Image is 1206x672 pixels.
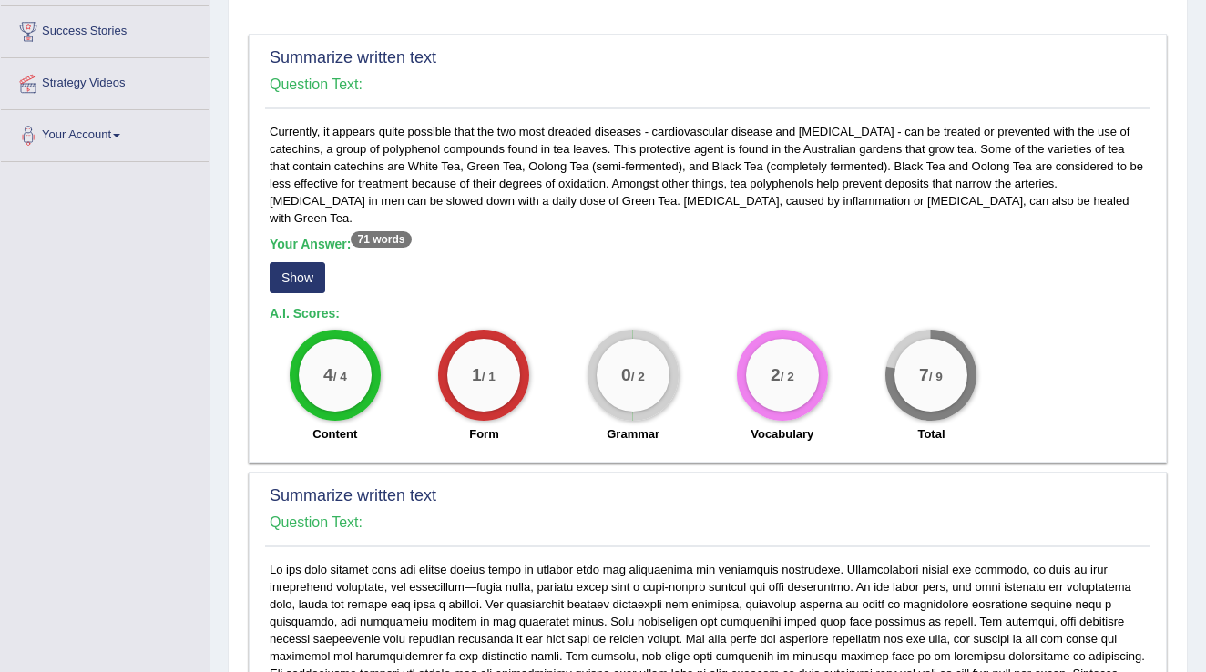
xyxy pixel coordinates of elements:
[270,49,1146,67] h2: Summarize written text
[929,370,943,383] small: / 9
[270,487,1146,505] h2: Summarize written text
[270,514,1146,531] h4: Question Text:
[1,110,209,156] a: Your Account
[473,365,483,385] big: 1
[920,365,930,385] big: 7
[333,370,347,383] small: / 4
[351,231,411,248] sup: 71 words
[771,365,781,385] big: 2
[265,123,1150,453] div: Currently, it appears quite possible that the two most dreaded diseases - cardiovascular disease ...
[1,6,209,52] a: Success Stories
[781,370,794,383] small: / 2
[607,425,659,443] label: Grammar
[312,425,357,443] label: Content
[917,425,945,443] label: Total
[482,370,496,383] small: / 1
[270,262,325,293] button: Show
[270,306,340,321] b: A.I. Scores:
[751,425,813,443] label: Vocabulary
[323,365,333,385] big: 4
[1,58,209,104] a: Strategy Videos
[631,370,645,383] small: / 2
[469,425,499,443] label: Form
[621,365,631,385] big: 0
[270,237,412,251] b: Your Answer:
[270,76,1146,93] h4: Question Text:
